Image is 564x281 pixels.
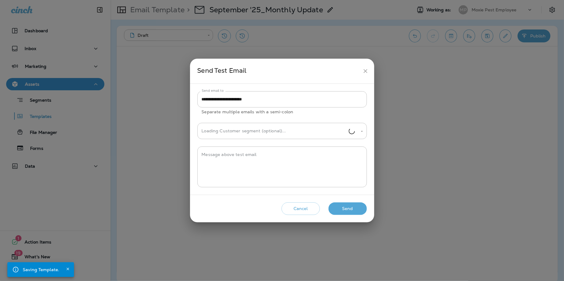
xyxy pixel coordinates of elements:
button: Cancel [282,202,320,215]
div: Send Test Email [197,65,360,77]
p: Separate multiple emails with a semi-colon [202,108,363,115]
button: Send [329,202,367,215]
button: close [360,65,371,77]
button: Close [64,265,72,273]
label: Send email to [202,88,224,93]
button: Open [359,129,365,134]
div: Saving Template. [23,264,59,275]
